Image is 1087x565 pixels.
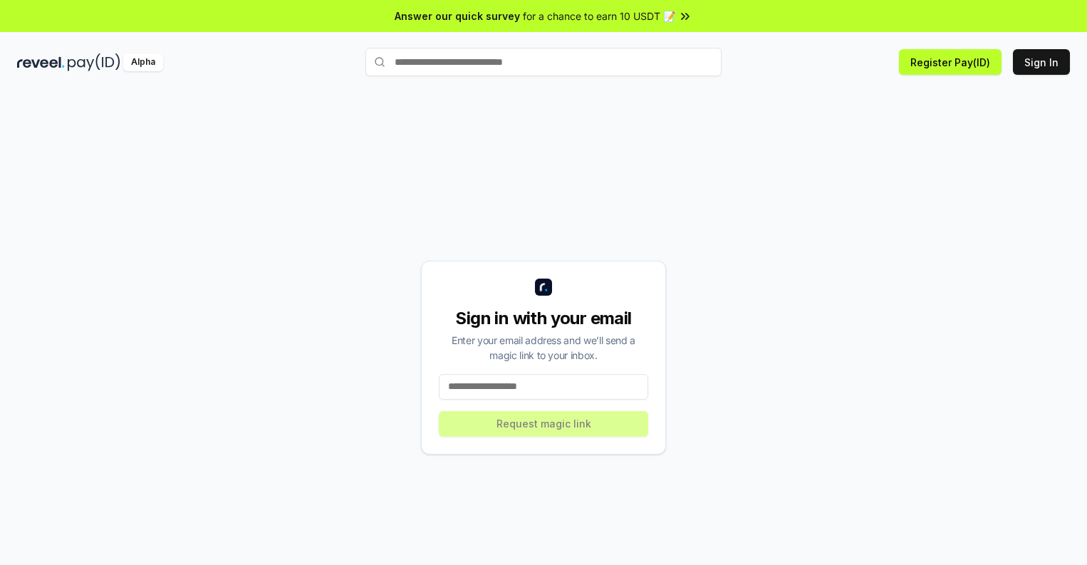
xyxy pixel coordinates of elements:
span: for a chance to earn 10 USDT 📝 [523,9,675,24]
img: logo_small [535,279,552,296]
span: Answer our quick survey [395,9,520,24]
img: reveel_dark [17,53,65,71]
div: Sign in with your email [439,307,648,330]
button: Register Pay(ID) [899,49,1002,75]
div: Enter your email address and we’ll send a magic link to your inbox. [439,333,648,363]
div: Alpha [123,53,163,71]
button: Sign In [1013,49,1070,75]
img: pay_id [68,53,120,71]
